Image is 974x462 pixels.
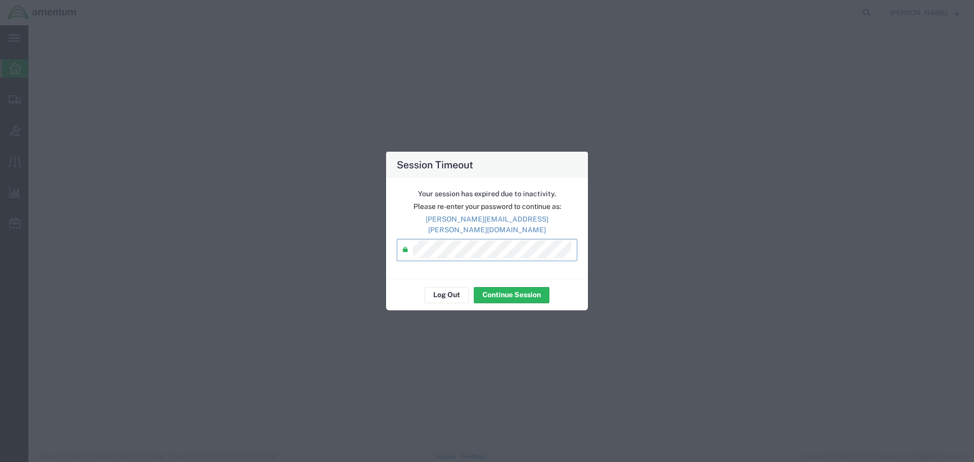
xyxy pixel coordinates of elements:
[397,157,473,172] h4: Session Timeout
[397,214,577,235] p: [PERSON_NAME][EMAIL_ADDRESS][PERSON_NAME][DOMAIN_NAME]
[474,287,549,303] button: Continue Session
[397,201,577,212] p: Please re-enter your password to continue as:
[425,287,469,303] button: Log Out
[397,189,577,199] p: Your session has expired due to inactivity.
